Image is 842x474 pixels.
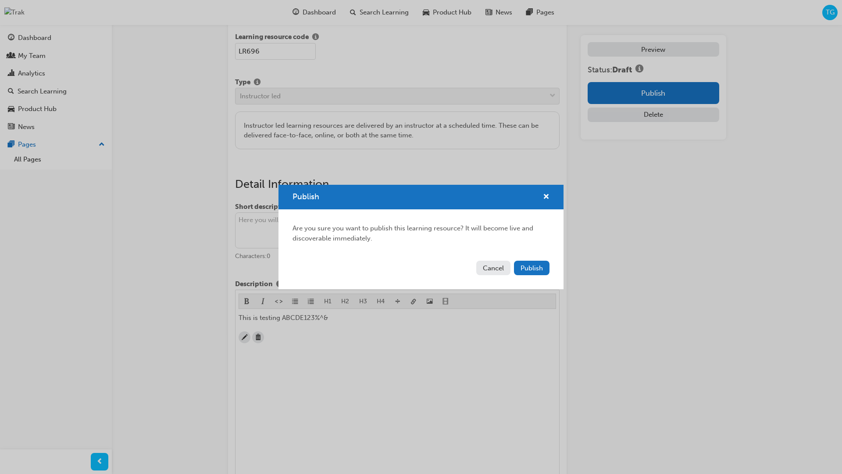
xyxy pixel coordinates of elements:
[476,261,510,275] button: Cancel
[543,192,549,203] button: cross-icon
[293,192,319,201] span: Publish
[278,209,564,257] div: Are you sure you want to publish this learning resource? It will become live and discoverable imm...
[514,261,549,275] button: Publish
[521,264,543,272] span: Publish
[278,185,564,290] div: Publish
[543,194,549,201] span: cross-icon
